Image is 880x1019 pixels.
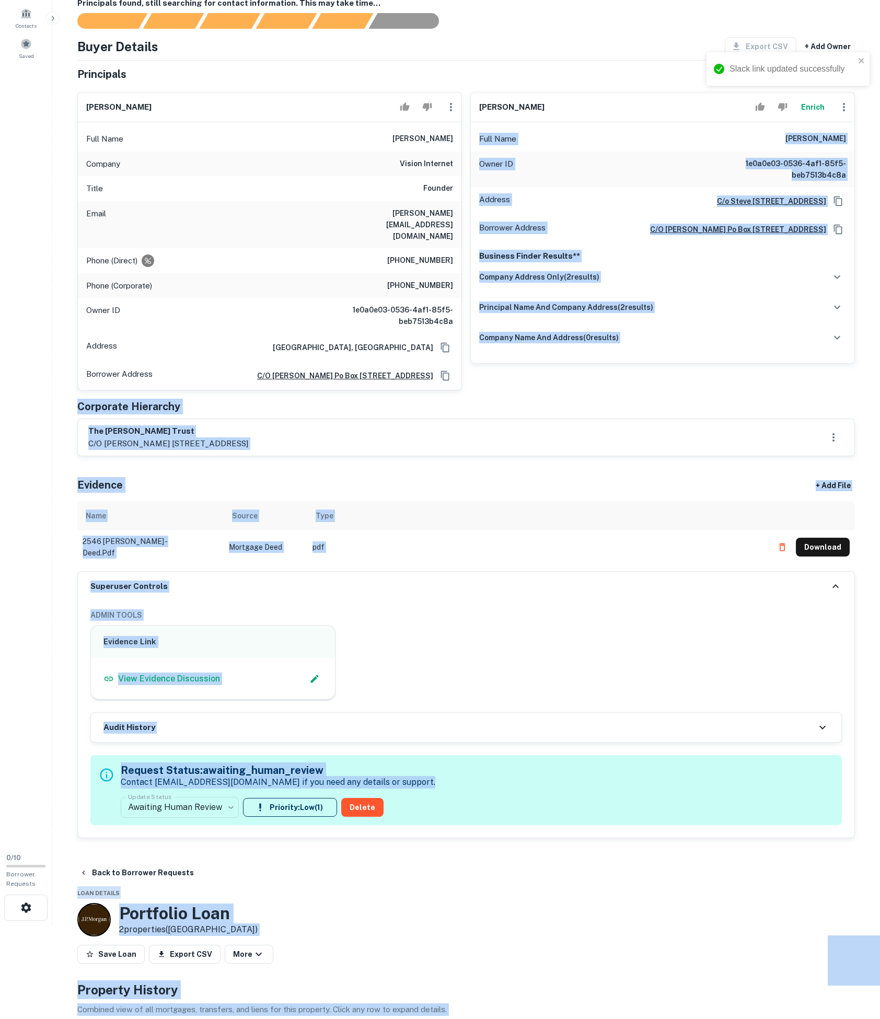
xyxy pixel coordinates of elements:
div: Source [232,509,258,522]
span: 0 / 10 [6,854,21,862]
h6: ADMIN TOOLS [90,609,842,621]
p: Phone (Corporate) [86,280,152,292]
h6: Audit History [103,722,155,734]
h6: [PERSON_NAME] [392,133,453,145]
button: Enrich [796,97,829,118]
div: AI fulfillment process complete. [369,13,451,29]
h6: principal name and company address ( 2 results) [479,302,653,313]
div: Principals found, still searching for contact information. This may take time... [312,13,373,29]
td: pdf [307,530,768,564]
h6: company address only ( 2 results) [479,271,599,283]
div: Requests to not be contacted at this number [142,254,154,267]
button: Copy Address [437,368,453,384]
button: Reject [773,97,792,118]
p: Full Name [86,133,123,145]
a: c/o [PERSON_NAME] po box [STREET_ADDRESS] [642,224,826,235]
td: 2546 [PERSON_NAME] - deed.pdf [77,530,224,564]
a: c/o [PERSON_NAME] po box [STREET_ADDRESS] [249,370,433,381]
button: Accept [396,97,414,118]
a: View Evidence Discussion [103,673,220,685]
div: Principals found, AI now looking for contact information... [256,13,317,29]
h6: [PHONE_NUMBER] [387,280,453,292]
h5: Corporate Hierarchy [77,399,180,414]
p: Phone (Direct) [86,254,137,267]
span: Contacts [16,21,37,30]
h4: Property History [77,980,855,999]
h5: Principals [77,66,126,82]
h6: [PERSON_NAME] [785,133,846,145]
p: Business Finder Results** [479,250,846,262]
iframe: Chat Widget [828,935,880,986]
button: close [858,56,865,66]
h6: [PERSON_NAME][EMAIL_ADDRESS][DOMAIN_NAME] [328,207,453,242]
button: Export CSV [149,945,221,964]
button: Reject [418,97,436,118]
div: Your request is received and processing... [143,13,204,29]
button: More [225,945,273,964]
p: Full Name [479,133,516,145]
div: Documents found, AI parsing details... [199,13,260,29]
p: Contact [EMAIL_ADDRESS][DOMAIN_NAME] if you need any details or support. [121,776,435,789]
button: Copy Address [830,222,846,237]
button: Accept [751,97,769,118]
h6: Founder [423,182,453,195]
button: Save Loan [77,945,145,964]
p: Owner ID [479,158,513,181]
h6: Superuser Controls [90,581,168,593]
h6: vision internet [400,158,453,170]
button: Edit Slack Link [307,671,322,687]
button: Delete file [773,539,792,555]
p: Address [86,340,117,355]
p: Borrower Address [86,368,153,384]
h6: [PERSON_NAME] [86,101,152,113]
h6: [PERSON_NAME] [479,101,545,113]
p: c/o [PERSON_NAME] [STREET_ADDRESS] [88,437,248,450]
p: Owner ID [86,304,120,327]
h6: [PHONE_NUMBER] [387,254,453,267]
label: Update Status [128,792,171,801]
h6: 1e0a0e03-0536-4af1-85f5-beb7513b4c8a [721,158,846,181]
td: Mortgage Deed [224,530,307,564]
p: Combined view of all mortgages, transfers, and liens for this property. Click any row to expand d... [77,1003,855,1016]
button: Delete [341,798,384,817]
p: View Evidence Discussion [118,673,220,685]
div: Type [316,509,333,522]
th: Source [224,501,307,530]
a: Saved [3,34,49,62]
div: Name [86,509,106,522]
a: C/o Steve [STREET_ADDRESS] [709,195,826,207]
span: Borrower Requests [6,871,36,887]
h6: [GEOGRAPHIC_DATA], [GEOGRAPHIC_DATA] [264,342,433,353]
h6: 1e0a0e03-0536-4af1-85f5-beb7513b4c8a [328,304,453,327]
span: Saved [19,52,34,60]
a: Contacts [3,4,49,32]
h3: Portfolio Loan [119,904,258,923]
p: Company [86,158,120,170]
div: Slack link updated successfully [730,63,855,75]
p: Address [479,193,510,209]
p: Email [86,207,106,242]
p: 2 properties ([GEOGRAPHIC_DATA]) [119,923,258,936]
button: Copy Address [830,193,846,209]
button: Download [796,538,850,557]
div: Awaiting Human Review [121,793,239,822]
h5: Request Status: awaiting_human_review [121,762,435,778]
p: Borrower Address [479,222,546,237]
h4: Buyer Details [77,37,158,56]
div: Sending borrower request to AI... [65,13,143,29]
div: + Add File [796,476,870,495]
span: Loan Details [77,890,120,896]
th: Name [77,501,224,530]
h6: the [PERSON_NAME] trust [88,425,248,437]
div: scrollable content [77,501,855,571]
button: Copy Address [437,340,453,355]
button: Priority:Low(1) [243,798,337,817]
h6: company name and address ( 0 results) [479,332,619,343]
p: Title [86,182,103,195]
